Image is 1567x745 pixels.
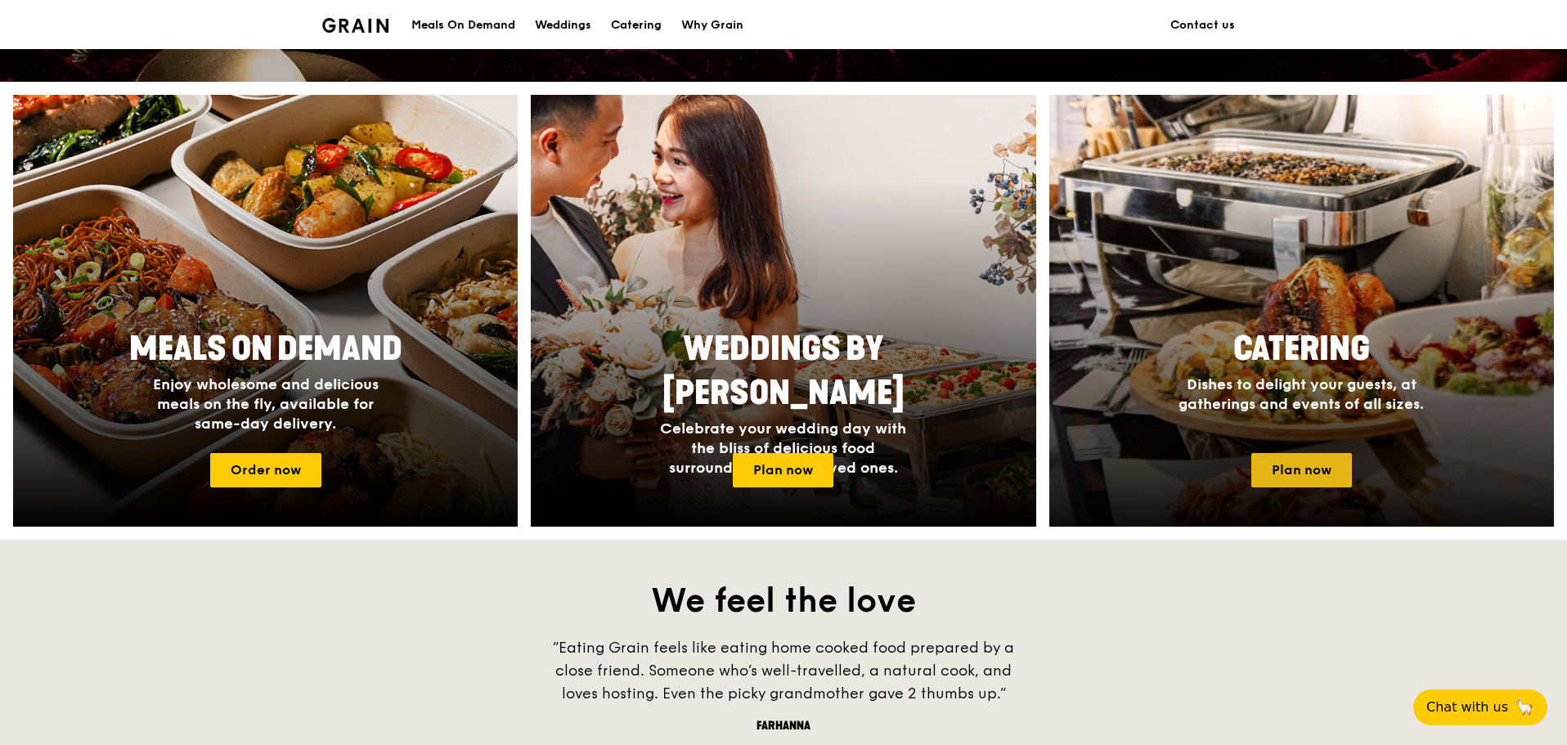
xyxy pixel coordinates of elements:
a: Weddings by [PERSON_NAME]Celebrate your wedding day with the bliss of delicious food surrounded b... [531,95,1035,527]
span: Catering [1233,330,1370,369]
a: Order now [210,453,321,487]
a: Contact us [1161,1,1245,50]
div: Weddings [535,1,591,50]
a: Meals On DemandEnjoy wholesome and delicious meals on the fly, available for same-day delivery.Or... [13,95,518,527]
span: 🦙 [1515,698,1534,717]
span: Chat with us [1426,698,1508,717]
span: Weddings by [PERSON_NAME] [662,330,905,413]
div: Why Grain [681,1,743,50]
div: Catering [611,1,662,50]
a: Catering [601,1,671,50]
a: Plan now [733,453,833,487]
span: Celebrate your wedding day with the bliss of delicious food surrounded by your loved ones. [660,420,906,477]
span: Dishes to delight your guests, at gatherings and events of all sizes. [1179,375,1424,413]
a: Plan now [1251,453,1352,487]
img: meals-on-demand-card.d2b6f6db.png [13,95,518,527]
div: “Eating Grain feels like eating home cooked food prepared by a close friend. Someone who’s well-t... [538,636,1029,705]
span: Enjoy wholesome and delicious meals on the fly, available for same-day delivery. [153,375,379,433]
button: Chat with us🦙 [1413,689,1547,725]
img: Grain [322,18,388,33]
a: Weddings [525,1,601,50]
img: weddings-card.4f3003b8.jpg [531,95,1035,527]
a: CateringDishes to delight your guests, at gatherings and events of all sizes.Plan now [1049,95,1554,527]
a: Why Grain [671,1,753,50]
span: Meals On Demand [129,330,402,369]
div: Meals On Demand [411,1,515,50]
div: Farhanna [538,718,1029,734]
